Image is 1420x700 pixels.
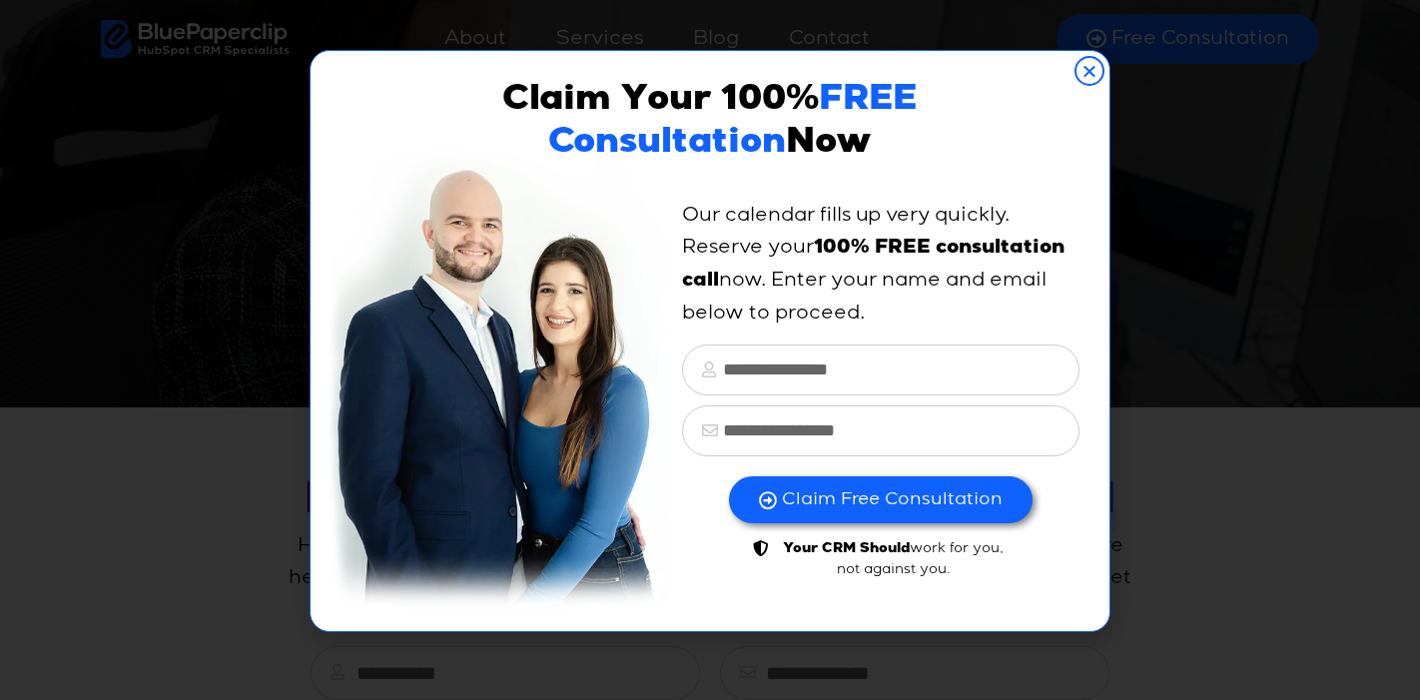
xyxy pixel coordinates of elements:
b: Your CRM Should [783,542,910,556]
h2: Claim Your 100% Now [380,81,1041,167]
a: Close [1074,56,1104,86]
span: Claim Free Consultation [782,488,1003,511]
span: work for you, not against you. [771,538,1011,579]
button: Claim Free Consultation [729,476,1033,523]
strong: call [682,272,719,292]
strong: 100% FREE consultation [814,239,1065,259]
p: Our calendar fills up very quickly. Reserve your now. Enter your name and email below to proceed. [682,200,1079,330]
